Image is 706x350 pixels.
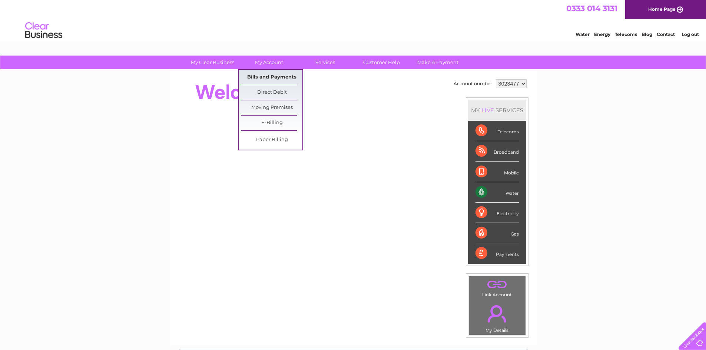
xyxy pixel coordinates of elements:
[241,70,302,85] a: Bills and Payments
[241,133,302,147] a: Paper Billing
[475,243,519,263] div: Payments
[25,19,63,42] img: logo.png
[182,56,243,69] a: My Clear Business
[241,116,302,130] a: E-Billing
[471,301,524,327] a: .
[475,141,519,161] div: Broadband
[475,223,519,243] div: Gas
[468,276,526,299] td: Link Account
[295,56,356,69] a: Services
[594,31,610,37] a: Energy
[351,56,412,69] a: Customer Help
[657,31,675,37] a: Contact
[178,4,528,36] div: Clear Business is a trading name of Verastar Limited (registered in [GEOGRAPHIC_DATA] No. 3667643...
[471,278,524,291] a: .
[576,31,590,37] a: Water
[468,299,526,335] td: My Details
[238,56,299,69] a: My Account
[682,31,699,37] a: Log out
[475,121,519,141] div: Telecoms
[475,162,519,182] div: Mobile
[241,100,302,115] a: Moving Premises
[452,77,494,90] td: Account number
[468,100,526,121] div: MY SERVICES
[480,107,495,114] div: LIVE
[407,56,468,69] a: Make A Payment
[241,85,302,100] a: Direct Debit
[615,31,637,37] a: Telecoms
[642,31,652,37] a: Blog
[475,182,519,203] div: Water
[566,4,617,13] a: 0333 014 3131
[475,203,519,223] div: Electricity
